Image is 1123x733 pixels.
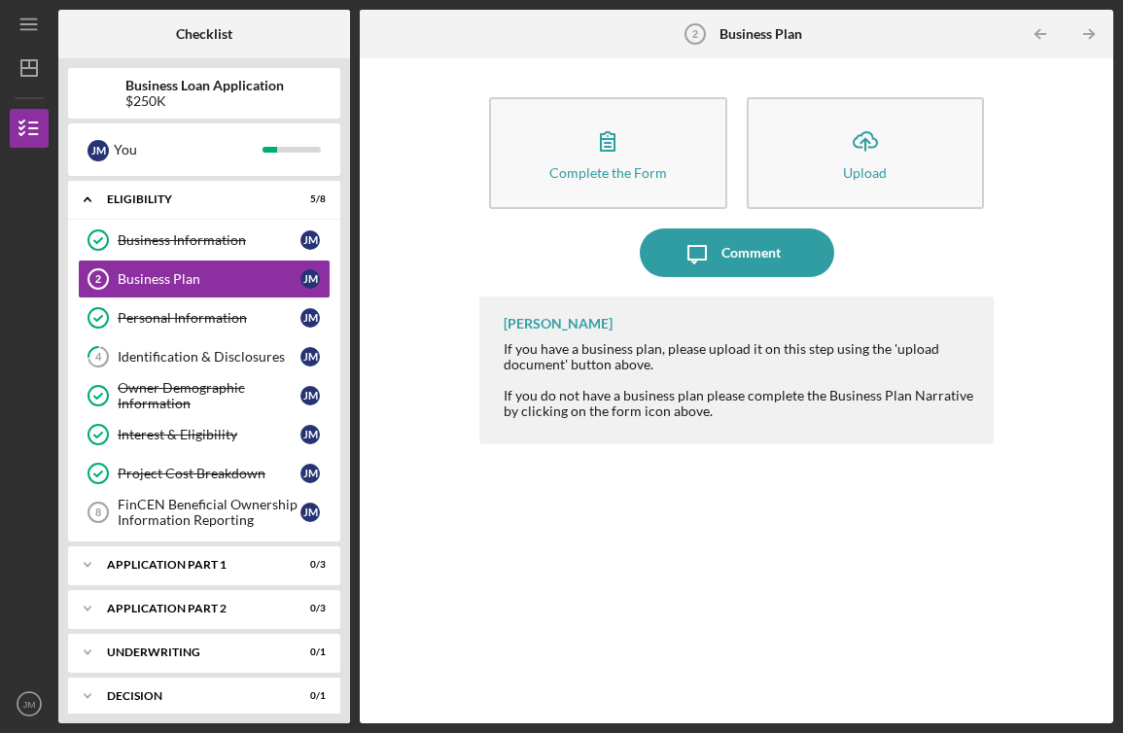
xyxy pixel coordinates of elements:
[504,316,613,332] div: [PERSON_NAME]
[118,349,300,365] div: Identification & Disclosures
[78,376,331,415] a: Owner Demographic InformationJM
[300,347,320,366] div: J M
[719,26,802,42] b: Business Plan
[107,646,277,658] div: Underwriting
[843,165,887,180] div: Upload
[78,298,331,337] a: Personal InformationJM
[549,165,667,180] div: Complete the Form
[78,337,331,376] a: 4Identification & DisclosuresJM
[747,97,984,209] button: Upload
[88,140,109,161] div: J M
[291,690,326,702] div: 0 / 1
[23,699,36,710] text: JM
[107,193,277,205] div: Eligibility
[125,93,284,109] div: $250K
[95,273,101,285] tspan: 2
[640,228,834,277] button: Comment
[300,503,320,522] div: J M
[107,603,277,614] div: Application Part 2
[125,78,284,93] b: Business Loan Application
[300,269,320,289] div: J M
[78,493,331,532] a: 8FinCEN Beneficial Ownership Information ReportingJM
[114,133,263,166] div: You
[118,466,300,481] div: Project Cost Breakdown
[300,386,320,405] div: J M
[118,232,300,248] div: Business Information
[176,26,232,42] b: Checklist
[78,454,331,493] a: Project Cost BreakdownJM
[291,603,326,614] div: 0 / 3
[291,193,326,205] div: 5 / 8
[95,351,102,364] tspan: 4
[95,506,101,518] tspan: 8
[291,646,326,658] div: 0 / 1
[107,559,277,571] div: Application Part 1
[300,464,320,483] div: J M
[118,271,300,287] div: Business Plan
[118,310,300,326] div: Personal Information
[300,230,320,250] div: J M
[300,308,320,328] div: J M
[692,28,698,40] tspan: 2
[118,427,300,442] div: Interest & Eligibility
[107,690,277,702] div: Decision
[118,380,300,411] div: Owner Demographic Information
[78,260,331,298] a: 2Business PlanJM
[118,497,300,528] div: FinCEN Beneficial Ownership Information Reporting
[300,425,320,444] div: J M
[721,228,781,277] div: Comment
[291,559,326,571] div: 0 / 3
[78,415,331,454] a: Interest & EligibilityJM
[10,684,49,723] button: JM
[489,97,726,209] button: Complete the Form
[504,341,974,419] div: If you have a business plan, please upload it on this step using the 'upload document' button abo...
[78,221,331,260] a: Business InformationJM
